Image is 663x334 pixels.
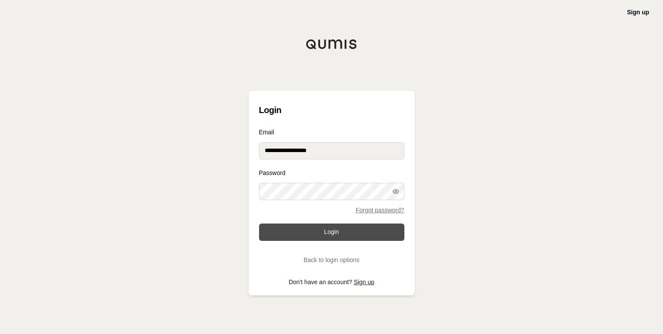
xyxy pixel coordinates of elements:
[259,101,404,119] h3: Login
[627,9,649,16] a: Sign up
[259,129,404,135] label: Email
[259,251,404,269] button: Back to login options
[259,224,404,241] button: Login
[306,39,358,49] img: Qumis
[259,279,404,285] p: Don't have an account?
[356,207,404,213] a: Forgot password?
[259,170,404,176] label: Password
[354,279,374,285] a: Sign up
